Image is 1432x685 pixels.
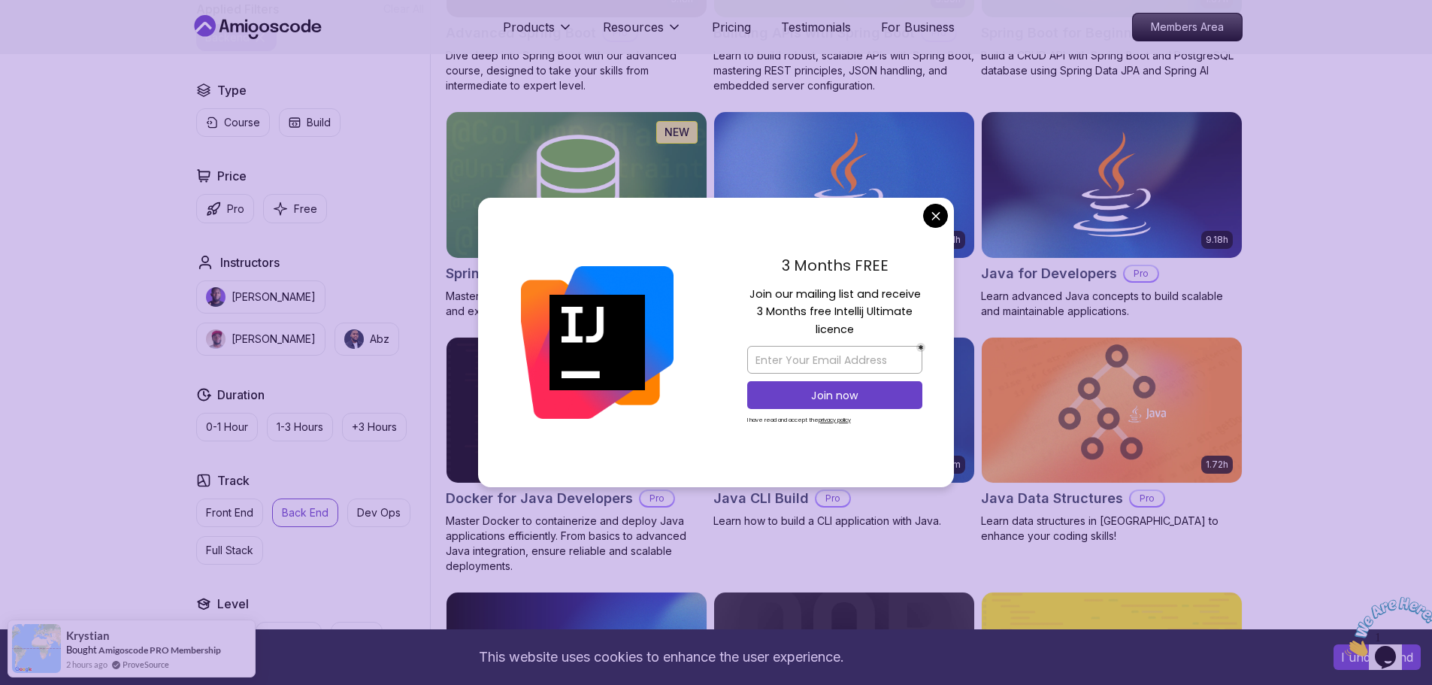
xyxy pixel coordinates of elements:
p: Master database management, advanced querying, and expert data handling with ease [446,289,707,319]
p: Mid-level [265,629,312,644]
button: instructor img[PERSON_NAME] [196,280,325,314]
p: 1.72h [1206,459,1228,471]
a: Members Area [1132,13,1243,41]
p: 1-3 Hours [277,420,323,435]
h2: Instructors [220,253,280,271]
p: 0-1 Hour [206,420,248,435]
p: Build [307,115,331,130]
button: Course [196,108,270,137]
p: Pro [640,491,674,506]
p: [PERSON_NAME] [232,332,316,347]
p: Full Stack [206,543,253,558]
img: Java for Beginners card [714,112,974,258]
p: +3 Hours [352,420,397,435]
button: 0-1 Hour [196,413,258,441]
iframe: chat widget [1339,591,1432,662]
span: krystian [66,629,110,642]
button: instructor imgAbz [335,323,399,356]
img: Docker for Java Developers card [447,338,707,483]
a: Java for Developers card9.18hJava for DevelopersProLearn advanced Java concepts to build scalable... [981,111,1243,319]
h2: Docker for Java Developers [446,488,633,509]
button: Resources [603,18,682,48]
button: Full Stack [196,536,263,565]
button: Products [503,18,573,48]
a: Docker for Java Developers card1.45hDocker for Java DevelopersProMaster Docker to containerize an... [446,337,707,574]
h2: Java for Developers [981,263,1117,284]
h2: Spring Data JPA [446,263,553,284]
button: Back End [272,499,338,527]
img: Java for Developers card [982,112,1242,258]
p: Dev Ops [357,505,401,520]
p: Products [503,18,555,36]
button: instructor img[PERSON_NAME] [196,323,325,356]
img: instructor img [206,329,226,349]
button: Mid-level [256,622,322,650]
button: Accept cookies [1334,644,1421,670]
img: Chat attention grabber [6,6,99,65]
img: instructor img [206,287,226,307]
p: Pro [1131,491,1164,506]
h2: Level [217,595,249,613]
p: Resources [603,18,664,36]
button: Dev Ops [347,499,410,527]
button: Pro [196,194,254,223]
button: Front End [196,499,263,527]
p: Members Area [1133,14,1242,41]
h2: Type [217,81,247,99]
p: Back End [282,505,328,520]
p: 9.18h [1206,234,1228,246]
img: Spring Data JPA card [447,112,707,258]
p: Front End [206,505,253,520]
a: Pricing [712,18,751,36]
img: instructor img [344,329,364,349]
h2: Java Data Structures [981,488,1123,509]
p: [PERSON_NAME] [232,289,316,305]
div: This website uses cookies to enhance the user experience. [11,641,1311,674]
p: Learn advanced Java concepts to build scalable and maintainable applications. [981,289,1243,319]
a: Java for Beginners card2.41hJava for BeginnersBeginner-friendly Java course for essential program... [713,111,975,319]
p: Dive deep into Spring Boot with our advanced course, designed to take your skills from intermedia... [446,48,707,93]
a: Spring Data JPA card6.65hNEWSpring Data JPAProMaster database management, advanced querying, and ... [446,111,707,319]
p: Course [224,115,260,130]
img: provesource social proof notification image [12,624,61,673]
p: Free [294,202,317,217]
a: Testimonials [781,18,851,36]
p: Build a CRUD API with Spring Boot and PostgreSQL database using Spring Data JPA and Spring AI [981,48,1243,78]
h2: Java CLI Build [713,488,809,509]
a: Java Data Structures card1.72hJava Data StructuresProLearn data structures in [GEOGRAPHIC_DATA] t... [981,337,1243,544]
p: Learn data structures in [GEOGRAPHIC_DATA] to enhance your coding skills! [981,514,1243,544]
button: Build [279,108,341,137]
p: Learn to build robust, scalable APIs with Spring Boot, mastering REST principles, JSON handling, ... [713,48,975,93]
h2: Duration [217,386,265,404]
a: ProveSource [123,658,169,671]
p: Learn how to build a CLI application with Java. [713,514,975,529]
p: Abz [370,332,389,347]
p: NEW [665,125,689,140]
button: +3 Hours [342,413,407,441]
p: Master Docker to containerize and deploy Java applications efficiently. From basics to advanced J... [446,514,707,574]
span: Bought [66,644,97,656]
p: Senior [341,629,373,644]
a: Amigoscode PRO Membership [98,644,221,656]
button: 1-3 Hours [267,413,333,441]
h2: Price [217,167,247,185]
span: 1 [6,6,12,19]
a: For Business [881,18,955,36]
img: Java Data Structures card [982,338,1242,483]
button: Senior [331,622,383,650]
p: Pro [227,202,244,217]
button: Free [263,194,327,223]
span: 2 hours ago [66,658,107,671]
p: Pro [816,491,849,506]
p: Pro [1125,266,1158,281]
h2: Track [217,471,250,490]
